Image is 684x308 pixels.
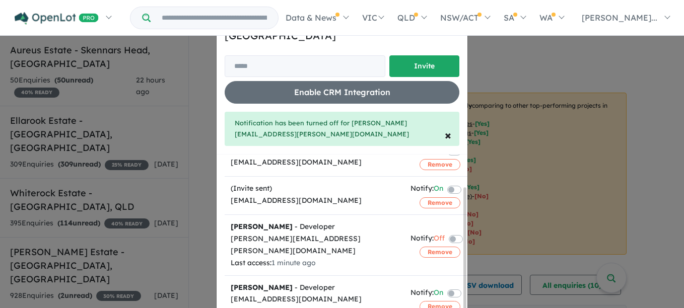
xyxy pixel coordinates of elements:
[153,7,276,29] input: Try estate name, suburb, builder or developer
[231,257,398,269] div: Last access:
[434,287,443,300] span: On
[231,183,398,195] div: (Invite sent)
[389,55,459,77] button: Invite
[231,157,398,169] div: [EMAIL_ADDRESS][DOMAIN_NAME]
[231,222,293,231] strong: [PERSON_NAME]
[15,12,99,25] img: Openlot PRO Logo White
[231,221,398,233] div: - Developer
[411,287,443,300] div: Notify:
[434,183,443,196] span: On
[437,121,459,149] button: Close
[231,283,293,292] strong: [PERSON_NAME]
[582,13,657,23] span: [PERSON_NAME]...
[231,282,398,294] div: - Developer
[434,233,445,246] span: Off
[411,183,443,196] div: Notify:
[420,247,460,258] button: Remove
[231,293,398,305] div: [EMAIL_ADDRESS][DOMAIN_NAME]
[271,258,316,267] span: 1 minute ago
[420,159,460,170] button: Remove
[411,233,445,246] div: Notify:
[445,127,451,142] span: ×
[225,81,459,104] button: Enable CRM Integration
[420,197,460,208] button: Remove
[231,195,398,207] div: [EMAIL_ADDRESS][DOMAIN_NAME]
[231,233,398,257] div: [PERSON_NAME][EMAIL_ADDRESS][PERSON_NAME][DOMAIN_NAME]
[225,112,459,146] div: Notification has been turned off for [PERSON_NAME][EMAIL_ADDRESS][PERSON_NAME][DOMAIN_NAME]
